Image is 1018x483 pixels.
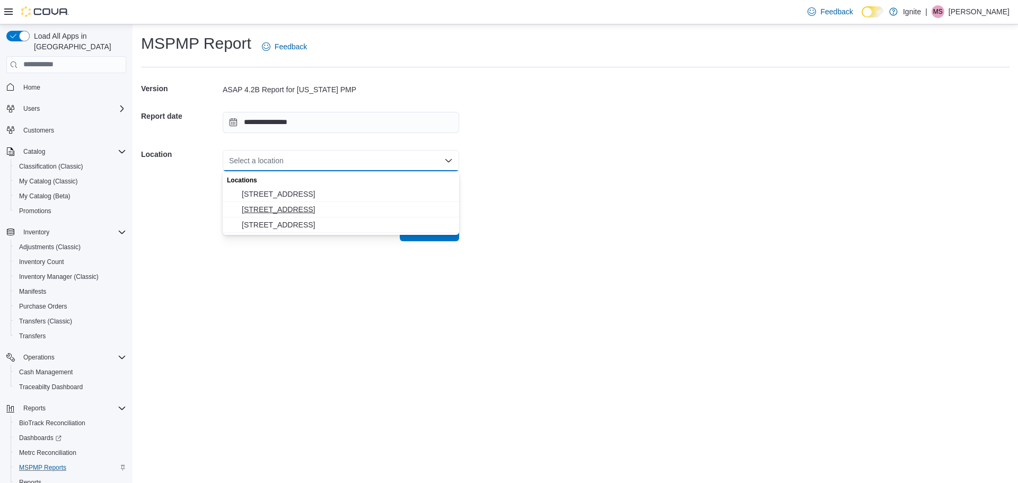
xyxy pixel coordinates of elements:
button: Operations [19,351,59,364]
button: Catalog [2,144,130,159]
span: Reports [19,402,126,415]
a: Purchase Orders [15,300,72,313]
button: Metrc Reconciliation [11,445,130,460]
button: Catalog [19,145,49,158]
span: Promotions [15,205,126,217]
div: Maddison Smith [932,5,944,18]
a: Dashboards [15,432,66,444]
a: Inventory Manager (Classic) [15,270,103,283]
button: Cash Management [11,365,130,380]
span: Manifests [15,285,126,298]
span: Dashboards [15,432,126,444]
div: ASAP 4.2B Report for [US_STATE] PMP [223,84,459,95]
span: MS [933,5,943,18]
button: BioTrack Reconciliation [11,416,130,431]
span: Dashboards [19,434,62,442]
span: Transfers (Classic) [19,317,72,326]
button: Adjustments (Classic) [11,240,130,254]
input: Press the down key to open a popover containing a calendar. [223,112,459,133]
h5: Report date [141,106,221,127]
a: Metrc Reconciliation [15,446,81,459]
span: Catalog [19,145,126,158]
span: BioTrack Reconciliation [15,417,126,429]
p: [PERSON_NAME] [949,5,1010,18]
div: Choose from the following options [223,171,459,233]
p: | [925,5,927,18]
span: Operations [23,353,55,362]
span: My Catalog (Beta) [19,192,71,200]
span: Users [19,102,126,115]
span: Metrc Reconciliation [15,446,126,459]
button: My Catalog (Beta) [11,189,130,204]
span: Transfers (Classic) [15,315,126,328]
span: Classification (Classic) [19,162,83,171]
a: Traceabilty Dashboard [15,381,87,393]
button: 2172 A Street [223,202,459,217]
a: MSPMP Reports [15,461,71,474]
h1: MSPMP Report [141,33,251,54]
a: Cash Management [15,366,77,379]
button: Home [2,80,130,95]
span: [STREET_ADDRESS] [242,189,453,199]
button: Inventory [2,225,130,240]
p: Ignite [903,5,921,18]
span: Adjustments (Classic) [15,241,126,253]
a: Manifests [15,285,50,298]
span: Classification (Classic) [15,160,126,173]
span: Feedback [820,6,853,17]
button: Reports [19,402,50,415]
a: Feedback [803,1,857,22]
a: Transfers [15,330,50,343]
button: 3978 N Gloster Street [223,217,459,233]
span: Purchase Orders [19,302,67,311]
span: [STREET_ADDRESS] [242,219,453,230]
span: Cash Management [15,366,126,379]
span: Load All Apps in [GEOGRAPHIC_DATA] [30,31,126,52]
button: Close list of options [444,156,453,165]
button: MSPMP Reports [11,460,130,475]
span: Reports [23,404,46,412]
span: Users [23,104,40,113]
span: Inventory Manager (Classic) [19,273,99,281]
span: Manifests [19,287,46,296]
button: Inventory Manager (Classic) [11,269,130,284]
a: Inventory Count [15,256,68,268]
a: Transfers (Classic) [15,315,76,328]
button: Users [2,101,130,116]
span: Customers [23,126,54,135]
span: Adjustments (Classic) [19,243,81,251]
button: Inventory Count [11,254,130,269]
span: My Catalog (Classic) [15,175,126,188]
span: My Catalog (Beta) [15,190,126,203]
a: Customers [19,124,58,137]
button: Inventory [19,226,54,239]
span: My Catalog (Classic) [19,177,78,186]
span: MSPMP Reports [19,463,66,472]
span: Inventory Count [19,258,64,266]
span: Operations [19,351,126,364]
span: Traceabilty Dashboard [15,381,126,393]
a: Home [19,81,45,94]
input: Dark Mode [862,6,884,17]
span: Home [19,81,126,94]
span: Cash Management [19,368,73,376]
button: Manifests [11,284,130,299]
a: BioTrack Reconciliation [15,417,90,429]
span: Transfers [15,330,126,343]
h5: Location [141,144,221,165]
button: My Catalog (Classic) [11,174,130,189]
span: BioTrack Reconciliation [19,419,85,427]
a: Adjustments (Classic) [15,241,85,253]
a: My Catalog (Classic) [15,175,82,188]
button: Users [19,102,44,115]
span: Inventory Manager (Classic) [15,270,126,283]
span: Dark Mode [862,17,862,18]
input: Accessible screen reader label [229,154,230,167]
span: Home [23,83,40,92]
button: Transfers [11,329,130,344]
a: Classification (Classic) [15,160,87,173]
a: Dashboards [11,431,130,445]
span: Traceabilty Dashboard [19,383,83,391]
span: Promotions [19,207,51,215]
span: Inventory [23,228,49,236]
